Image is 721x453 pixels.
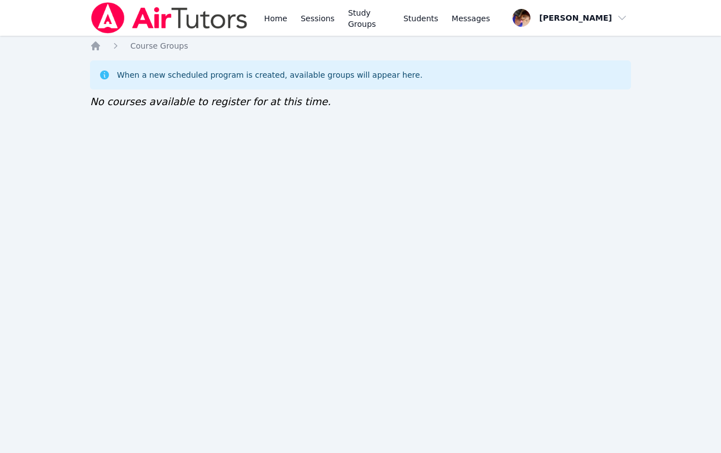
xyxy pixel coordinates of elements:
[130,41,188,50] span: Course Groups
[90,96,331,107] span: No courses available to register for at this time.
[117,69,423,81] div: When a new scheduled program is created, available groups will appear here.
[452,13,490,24] span: Messages
[90,40,631,51] nav: Breadcrumb
[90,2,248,34] img: Air Tutors
[130,40,188,51] a: Course Groups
